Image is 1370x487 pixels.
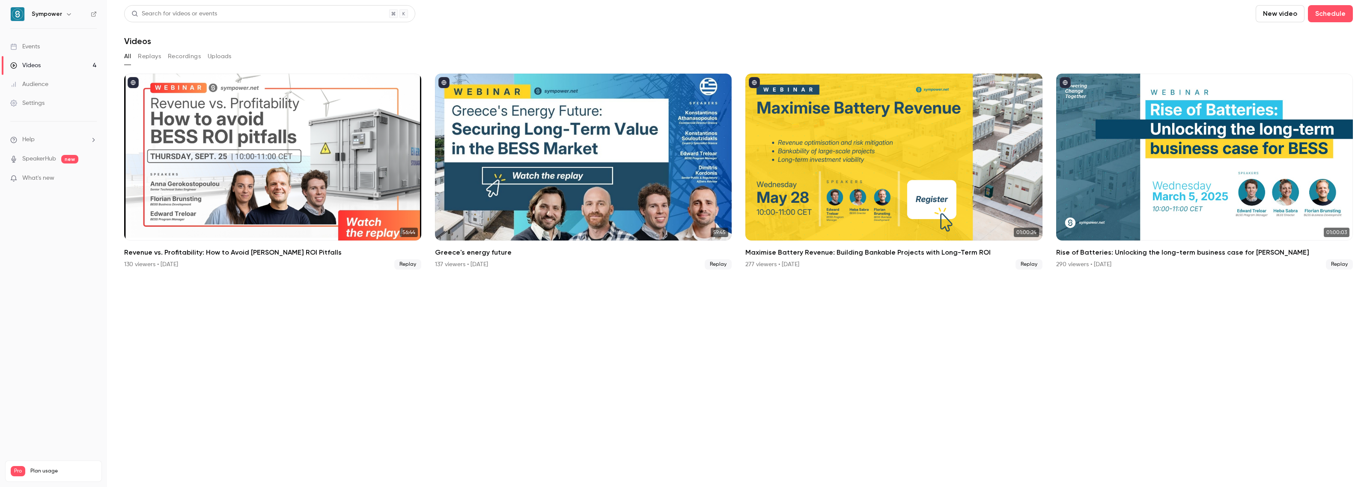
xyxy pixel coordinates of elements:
div: 130 viewers • [DATE] [124,260,178,269]
button: New video [1256,5,1304,22]
h6: Sympower [32,10,62,18]
button: published [1060,77,1071,88]
div: Videos [10,61,41,70]
h2: Revenue vs. Profitability: How to Avoid [PERSON_NAME] ROI Pitfalls [124,247,421,258]
a: 56:44Revenue vs. Profitability: How to Avoid [PERSON_NAME] ROI Pitfalls130 viewers • [DATE]Replay [124,74,421,270]
a: SpeakerHub [22,154,56,163]
button: published [128,77,139,88]
h2: Greece's energy future [435,247,732,258]
span: Plan usage [30,468,96,475]
span: Replay [705,259,732,270]
span: Replay [394,259,421,270]
ul: Videos [124,74,1353,270]
span: Pro [11,466,25,476]
button: All [124,50,131,63]
li: Maximise Battery Revenue: Building Bankable Projects with Long-Term ROI [745,74,1042,270]
h1: Videos [124,36,151,46]
a: 01:00:03Rise of Batteries: Unlocking the long-term business case for [PERSON_NAME]290 viewers • [... [1056,74,1353,270]
li: Greece's energy future [435,74,732,270]
li: Rise of Batteries: Unlocking the long-term business case for BESS [1056,74,1353,270]
h2: Maximise Battery Revenue: Building Bankable Projects with Long-Term ROI [745,247,1042,258]
span: 56:44 [400,228,418,237]
div: Settings [10,99,45,107]
button: Recordings [168,50,201,63]
iframe: Noticeable Trigger [86,175,97,182]
div: 277 viewers • [DATE] [745,260,799,269]
button: Schedule [1308,5,1353,22]
button: published [438,77,450,88]
div: Audience [10,80,48,89]
li: help-dropdown-opener [10,135,97,144]
span: What's new [22,174,54,183]
span: Help [22,135,35,144]
button: published [749,77,760,88]
a: 01:00:24Maximise Battery Revenue: Building Bankable Projects with Long-Term ROI277 viewers • [DAT... [745,74,1042,270]
div: Search for videos or events [131,9,217,18]
div: 290 viewers • [DATE] [1056,260,1111,269]
button: Uploads [208,50,232,63]
section: Videos [124,5,1353,482]
div: 137 viewers • [DATE] [435,260,488,269]
span: Replay [1326,259,1353,270]
div: Events [10,42,40,51]
span: new [61,155,78,163]
span: Replay [1016,259,1042,270]
h2: Rise of Batteries: Unlocking the long-term business case for [PERSON_NAME] [1056,247,1353,258]
span: 01:00:03 [1324,228,1349,237]
a: 59:45Greece's energy future137 viewers • [DATE]Replay [435,74,732,270]
button: Replays [138,50,161,63]
li: Revenue vs. Profitability: How to Avoid BESS ROI Pitfalls [124,74,421,270]
img: Sympower [11,7,24,21]
span: 59:45 [711,228,728,237]
span: 01:00:24 [1014,228,1039,237]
